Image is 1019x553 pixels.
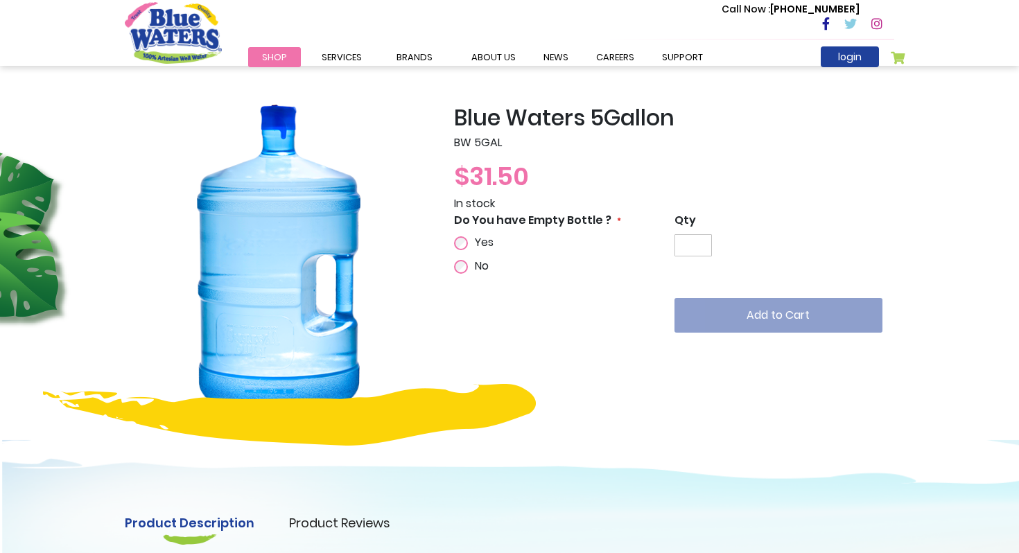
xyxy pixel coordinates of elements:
[322,51,362,64] span: Services
[262,51,287,64] span: Shop
[722,2,770,16] span: Call Now :
[530,47,582,67] a: News
[383,47,446,67] a: Brands
[454,159,529,194] span: $31.50
[648,47,717,67] a: support
[821,46,879,67] a: login
[458,47,530,67] a: about us
[722,2,860,17] p: [PHONE_NUMBER]
[582,47,648,67] a: careers
[125,513,254,532] a: Product Description
[125,2,222,63] a: store logo
[454,195,495,211] span: In stock
[475,234,494,250] span: Yes
[454,105,894,131] h2: Blue Waters 5Gallon
[454,212,611,228] span: Do You have Empty Bottle ?
[43,384,536,446] img: yellow-design.png
[125,105,433,413] img: Blue_Waters_5Gallon_1_20.png
[674,212,696,228] span: Qty
[289,513,390,532] a: Product Reviews
[454,134,894,151] p: BW 5GAL
[475,258,489,274] span: No
[397,51,433,64] span: Brands
[308,47,376,67] a: Services
[248,47,301,67] a: Shop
